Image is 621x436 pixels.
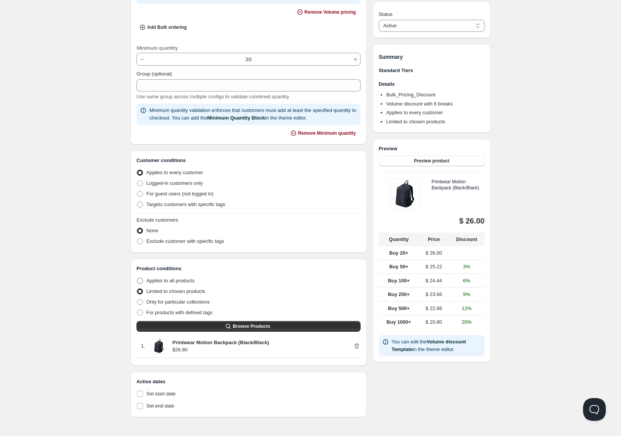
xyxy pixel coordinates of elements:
td: Buy 50+ [379,260,419,274]
td: $ 25.22 [419,260,448,274]
span: Targets customers with specific tags [146,201,225,207]
h3: Preview [379,145,485,153]
span: Limited to chosen products [146,288,205,294]
iframe: Help Scout Beacon - Open [583,398,606,421]
td: 20% [448,315,485,329]
p: You can edit the in the theme editor. [392,338,481,353]
td: $ 23.66 [419,288,448,302]
span: Exclude customers [136,217,178,223]
th: Discount [448,233,485,246]
span: Set start date [146,391,176,397]
p: Minimum quantity validation enforces that customers must add at least the specified quantity to c... [149,107,358,122]
span: Limited to chosen products [386,119,445,124]
label: Minimum quantity [137,45,178,51]
td: $ 20.80 [419,315,448,329]
h3: Details [379,80,485,88]
span: Applies to all products [146,278,194,283]
span: Add Bulk ordering [147,24,187,30]
p: $26.80 [172,346,353,354]
h3: Standard Tiers [379,67,485,74]
button: Add Bulk ordering [136,22,191,33]
img: Printwear Motion Backpack (Black/Black) [151,338,166,354]
strong: Printwear Motion Backpack (Black/Black) [172,340,269,345]
h3: Customer conditions [136,157,361,164]
span: Only for particular collections [146,299,210,305]
td: Buy 100+ [379,274,419,288]
span: Remove Minimum quantity [298,130,356,136]
td: $ 24.44 [419,274,448,288]
td: 6% [448,274,485,288]
span: Status [379,11,393,17]
img: Printwear Motion Backpack (Black/Black) [390,179,420,209]
span: Volume discount with 6 breaks [386,101,453,107]
button: Remove Volume pricing [294,7,361,17]
h1: Summary [379,53,485,61]
span: Applies to every customer [146,170,203,175]
th: Price [419,233,448,246]
span: Applies to every customer [386,110,443,115]
td: Buy 1000+ [379,315,419,329]
span: For products with defined tags [146,310,212,315]
td: Buy 20+ [379,246,419,260]
span: Browse Products [233,323,270,329]
p: 1 . [141,342,145,350]
a: Volume discount Template [392,339,466,352]
span: Group (optional) [136,71,172,77]
span: Use same group across multiple configs to validate combined quantity [136,94,289,99]
th: Quantity [379,233,419,246]
h3: Product conditions [136,265,361,272]
span: Preview product [414,158,449,164]
span: Bulk_Pricing_Discount [386,92,436,98]
span: For guest users (not logged in) [146,191,213,197]
span: Set end date [146,403,174,409]
button: Remove Minimum quantity [287,128,361,139]
h5: Printwear Motion Backpack (Black/Black) [431,179,485,209]
span: Logged-in customers only [146,180,203,186]
span: Exclude customer with specific tags [146,238,224,244]
a: Minimum Quantity Block [207,115,265,121]
h3: Active dates [136,378,361,386]
td: $ 22.88 [419,301,448,315]
span: None [146,228,158,233]
td: Buy 250+ [379,288,419,302]
td: 3% [448,260,485,274]
button: Browse Products [136,321,361,332]
span: Remove Volume pricing [304,9,356,15]
div: $ 26.00 [379,215,485,227]
td: Buy 500+ [379,301,419,315]
td: 12% [448,301,485,315]
td: 9% [448,288,485,302]
button: Preview product [379,156,485,166]
td: $ 26.00 [419,246,448,260]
